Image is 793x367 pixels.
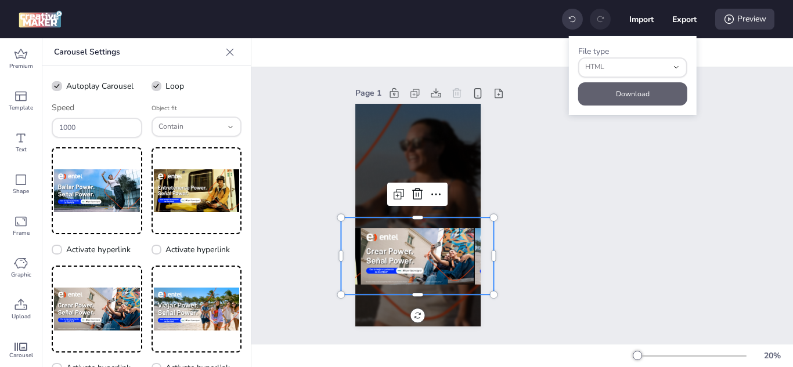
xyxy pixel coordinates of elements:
label: File type [578,46,609,57]
img: Preview [54,268,140,350]
span: Shape [13,187,29,196]
button: Export [672,7,697,31]
span: Text [16,145,27,154]
span: HTML [585,62,668,72]
label: Speed [52,101,74,114]
label: Object fit [152,104,177,112]
button: Download [578,82,687,106]
button: Object fit [152,117,242,137]
span: Premium [9,61,33,71]
button: fileType [578,57,687,78]
span: Frame [13,228,30,238]
span: Contain [158,122,222,132]
img: logo Creative Maker [19,10,62,28]
span: Template [9,103,33,112]
div: Page 1 [355,87,381,99]
span: Carousel [9,351,33,360]
p: Carousel Settings [54,38,221,66]
img: Preview [154,150,240,232]
div: Preview [715,9,774,30]
span: Loop [165,80,184,92]
div: 20 % [758,350,786,362]
span: Graphic [11,270,31,279]
img: Preview [154,268,240,350]
img: Preview [54,150,140,232]
span: Activate hyperlink [165,244,230,256]
button: Import [629,7,654,31]
span: Activate hyperlink [66,244,131,256]
span: Autoplay Carousel [66,80,134,92]
span: Upload [12,312,31,321]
